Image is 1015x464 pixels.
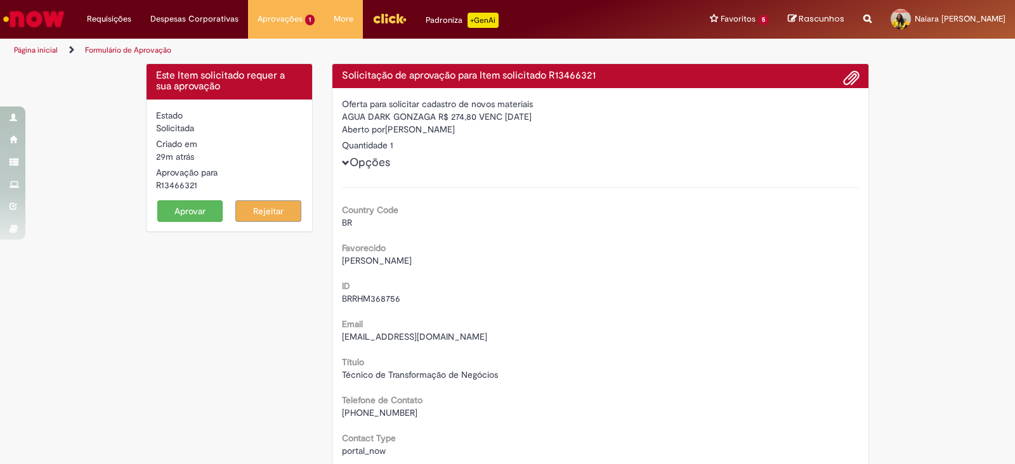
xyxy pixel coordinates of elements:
[721,13,756,25] span: Favoritos
[14,45,58,55] a: Página inicial
[342,280,350,292] b: ID
[150,13,239,25] span: Despesas Corporativas
[372,9,407,28] img: click_logo_yellow_360x200.png
[156,138,197,150] label: Criado em
[156,166,218,179] label: Aprovação para
[799,13,844,25] span: Rascunhos
[85,45,171,55] a: Formulário de Aprovação
[342,293,400,304] span: BRRHM368756
[342,318,363,330] b: Email
[342,123,860,139] div: [PERSON_NAME]
[426,13,499,28] div: Padroniza
[156,122,303,134] div: Solicitada
[342,242,386,254] b: Favorecido
[342,70,860,82] h4: Solicitação de aprovação para Item solicitado R13466321
[342,123,385,136] label: Aberto por
[342,204,398,216] b: Country Code
[156,70,303,93] h4: Este Item solicitado requer a sua aprovação
[1,6,67,32] img: ServiceNow
[342,139,860,151] div: Quantidade 1
[342,407,417,418] span: [PHONE_NUMBER]
[342,369,498,380] span: Técnico de Transformação de Negócios
[305,15,315,25] span: 1
[156,151,194,162] span: 29m atrás
[334,13,353,25] span: More
[235,200,301,222] button: Rejeitar
[468,13,499,28] p: +GenAi
[342,432,396,444] b: Contact Type
[788,13,844,25] a: Rascunhos
[342,110,860,123] div: AGUA DARK GONZAGA R$ 274,80 VENC [DATE]
[342,331,487,342] span: [EMAIL_ADDRESS][DOMAIN_NAME]
[258,13,303,25] span: Aprovações
[342,445,386,456] span: portal_now
[156,109,183,122] label: Estado
[156,150,303,163] div: 01/09/2025 08:44:27
[915,13,1005,24] span: Naiara [PERSON_NAME]
[87,13,131,25] span: Requisições
[156,151,194,162] time: 01/09/2025 08:44:27
[758,15,769,25] span: 5
[342,217,352,228] span: BR
[342,255,412,266] span: [PERSON_NAME]
[342,394,422,406] b: Telefone de Contato
[156,179,303,191] div: R13466321
[342,98,860,110] div: Oferta para solicitar cadastro de novos materiais
[10,39,667,62] ul: Trilhas de página
[157,200,223,222] button: Aprovar
[342,356,364,368] b: Título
